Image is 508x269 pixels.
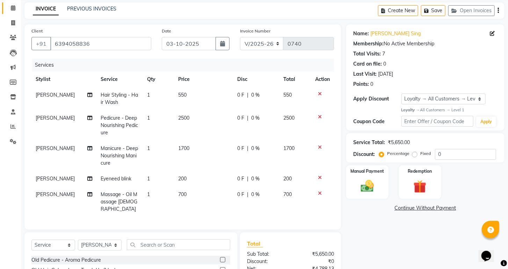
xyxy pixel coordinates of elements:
[408,168,432,174] label: Redemption
[178,191,187,197] span: 700
[290,258,339,265] div: ₹0
[247,191,249,198] span: |
[178,92,187,98] span: 550
[353,40,498,47] div: No Active Membership
[448,5,495,16] button: Open Invoices
[370,30,421,37] a: [PERSON_NAME] Sing
[401,107,420,112] strong: Loyalty →
[101,145,138,166] span: Manicure - Deep Nourishing Manicure
[31,256,101,264] div: Old Pedicure - Aroma Pedicure
[178,145,189,151] span: 1700
[283,175,292,182] span: 200
[283,115,295,121] span: 2500
[238,191,245,198] span: 0 F
[242,258,291,265] div: Discount:
[178,175,187,182] span: 200
[101,92,138,105] span: Hair Styling - Hair Wash
[240,28,270,34] label: Invoice Number
[242,251,291,258] div: Sub Total:
[247,114,249,122] span: |
[247,175,249,182] span: |
[147,145,150,151] span: 1
[479,241,501,262] iframe: chat widget
[353,118,401,125] div: Coupon Code
[476,117,496,127] button: Apply
[178,115,189,121] span: 2500
[127,239,230,250] input: Search or Scan
[252,175,260,182] span: 0 %
[252,91,260,99] span: 0 %
[401,107,498,113] div: All Customers → Level 1
[174,72,233,87] th: Price
[36,115,75,121] span: [PERSON_NAME]
[252,191,260,198] span: 0 %
[101,175,131,182] span: Eyeneed blink
[353,151,375,158] div: Discount:
[32,59,339,72] div: Services
[283,145,295,151] span: 1700
[147,175,150,182] span: 1
[238,114,245,122] span: 0 F
[409,179,431,195] img: _gift.svg
[353,95,401,103] div: Apply Discount
[357,179,378,194] img: _cash.svg
[353,30,369,37] div: Name:
[350,168,384,174] label: Manual Payment
[387,150,409,157] label: Percentage
[101,191,137,212] span: Massage - Oil Massage [DEMOGRAPHIC_DATA]
[283,191,292,197] span: 700
[353,139,385,146] div: Service Total:
[311,72,334,87] th: Action
[233,72,279,87] th: Disc
[401,116,474,127] input: Enter Offer / Coupon Code
[247,91,249,99] span: |
[283,92,292,98] span: 550
[31,28,43,34] label: Client
[382,50,385,58] div: 7
[96,72,143,87] th: Service
[247,145,249,152] span: |
[238,91,245,99] span: 0 F
[420,150,431,157] label: Fixed
[238,175,245,182] span: 0 F
[421,5,445,16] button: Save
[247,240,263,247] span: Total
[353,70,377,78] div: Last Visit:
[101,115,138,136] span: Pedicure - Deep Nourishing Pedicure
[31,72,96,87] th: Stylist
[33,3,59,15] a: INVOICE
[50,37,151,50] input: Search by Name/Mobile/Email/Code
[36,191,75,197] span: [PERSON_NAME]
[279,72,311,87] th: Total
[353,60,382,68] div: Card on file:
[353,40,384,47] div: Membership:
[383,60,386,68] div: 0
[238,145,245,152] span: 0 F
[252,145,260,152] span: 0 %
[370,81,373,88] div: 0
[147,191,150,197] span: 1
[36,175,75,182] span: [PERSON_NAME]
[147,92,150,98] span: 1
[67,6,116,12] a: PREVIOUS INVOICES
[252,114,260,122] span: 0 %
[378,5,418,16] button: Create New
[290,251,339,258] div: ₹5,650.00
[388,139,410,146] div: ₹5,650.00
[36,145,75,151] span: [PERSON_NAME]
[353,50,381,58] div: Total Visits:
[31,37,51,50] button: +91
[143,72,174,87] th: Qty
[147,115,150,121] span: 1
[162,28,171,34] label: Date
[353,81,369,88] div: Points:
[348,204,503,212] a: Continue Without Payment
[36,92,75,98] span: [PERSON_NAME]
[378,70,393,78] div: [DATE]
